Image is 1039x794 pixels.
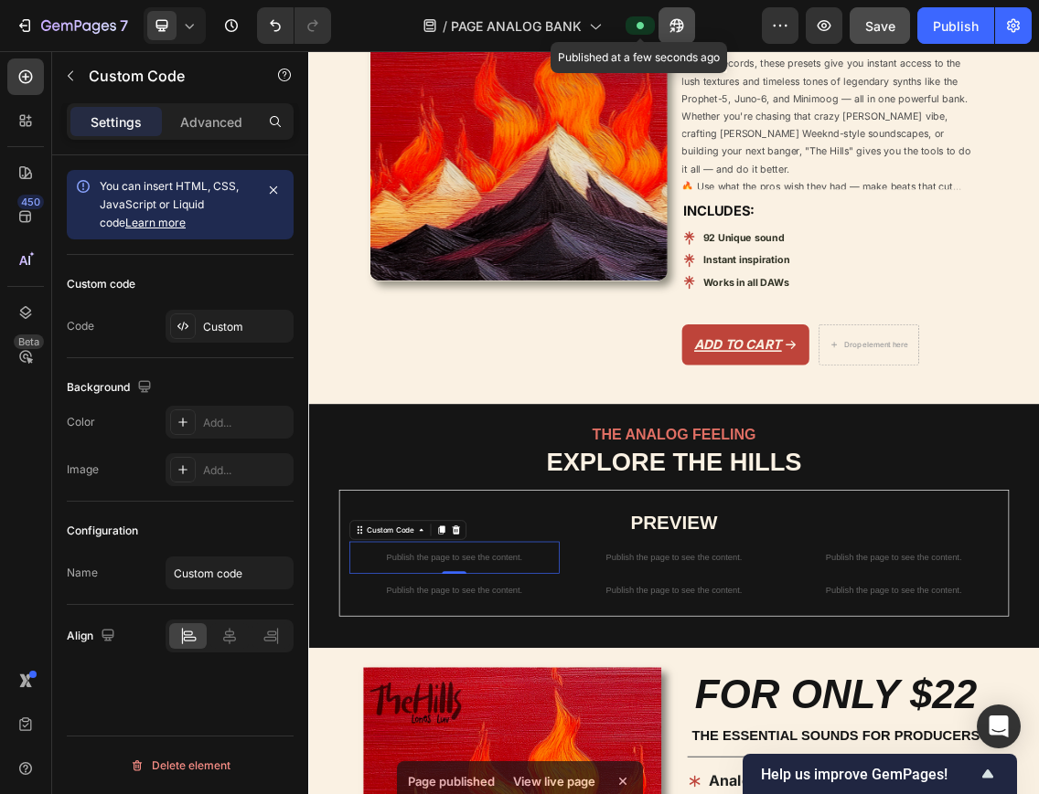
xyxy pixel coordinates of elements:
div: Add to cart [579,429,714,453]
strong: Instant inspiration [593,304,723,323]
p: Publish the page to see the content. [721,751,1036,770]
div: Open Intercom Messenger [977,704,1021,748]
p: Publish the page to see the content. [391,751,707,770]
p: 🔥 Use what the pros wish they had — make beats that cut through. "The Hills" will take your sound... [561,194,968,238]
div: Undo/Redo [257,7,331,44]
div: Configuration [67,523,138,539]
button: Save [850,7,910,44]
div: Background [67,376,155,400]
p: Custom Code [89,65,244,87]
strong: EXPLORE THE HILLS [357,596,740,638]
div: Custom [203,319,289,335]
p: Page published [408,772,495,790]
span: You can insert HTML, CSS, JavaScript or Liquid code [100,179,239,229]
span: Save [865,18,895,34]
p: Settings [91,112,142,132]
button: Add to cart [561,410,752,471]
div: Add... [203,462,289,479]
div: Custom Code [84,711,162,727]
button: Show survey - Help us improve GemPages! [761,763,999,785]
strong: 92 Unique sound [593,270,714,289]
p: Whether you're chasing that crazy [PERSON_NAME] vibe, crafting [PERSON_NAME] Weeknd-style soundsc... [561,88,995,185]
strong: Works in all DAWs [593,338,722,356]
p: Publish the page to see the content. [61,751,377,770]
button: Delete element [67,751,294,780]
p: 7 [120,15,128,37]
div: Drop element here [804,433,901,448]
div: Align [67,624,119,649]
span: PAGE ANALOG BANK [451,16,582,36]
span: / [443,16,447,36]
iframe: Design area [308,51,1039,794]
strong: INCLUDES: [562,228,669,252]
p: Advanced [180,112,242,132]
button: 7 [7,7,136,44]
div: Color [67,414,95,430]
span: Help us improve GemPages! [761,766,977,783]
div: Beta [14,334,44,349]
button: Publish [917,7,994,44]
div: Image [67,461,99,478]
div: Code [67,318,94,334]
strong: PREVIEW [484,692,615,724]
div: View live page [502,768,606,794]
div: Custom code [67,276,135,292]
div: Delete element [130,755,230,777]
div: 450 [17,195,44,209]
div: Add... [203,415,289,431]
div: Publish [933,16,979,36]
a: Learn more [125,216,186,229]
div: Name [67,565,98,581]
